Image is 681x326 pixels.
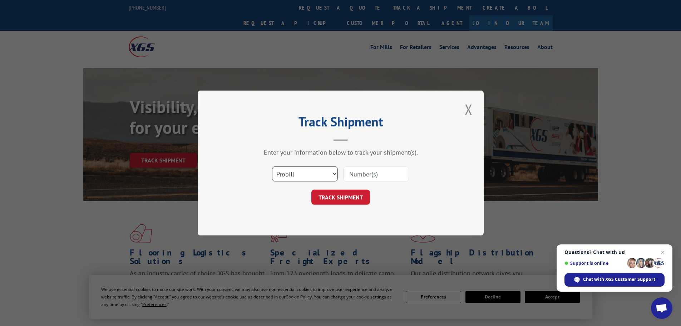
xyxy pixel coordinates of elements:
[463,99,475,119] button: Close modal
[311,190,370,205] button: TRACK SHIPMENT
[564,249,665,255] span: Questions? Chat with us!
[233,117,448,130] h2: Track Shipment
[233,148,448,156] div: Enter your information below to track your shipment(s).
[583,276,655,283] span: Chat with XGS Customer Support
[564,273,665,287] span: Chat with XGS Customer Support
[343,166,409,181] input: Number(s)
[651,297,672,319] a: Open chat
[564,261,625,266] span: Support is online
